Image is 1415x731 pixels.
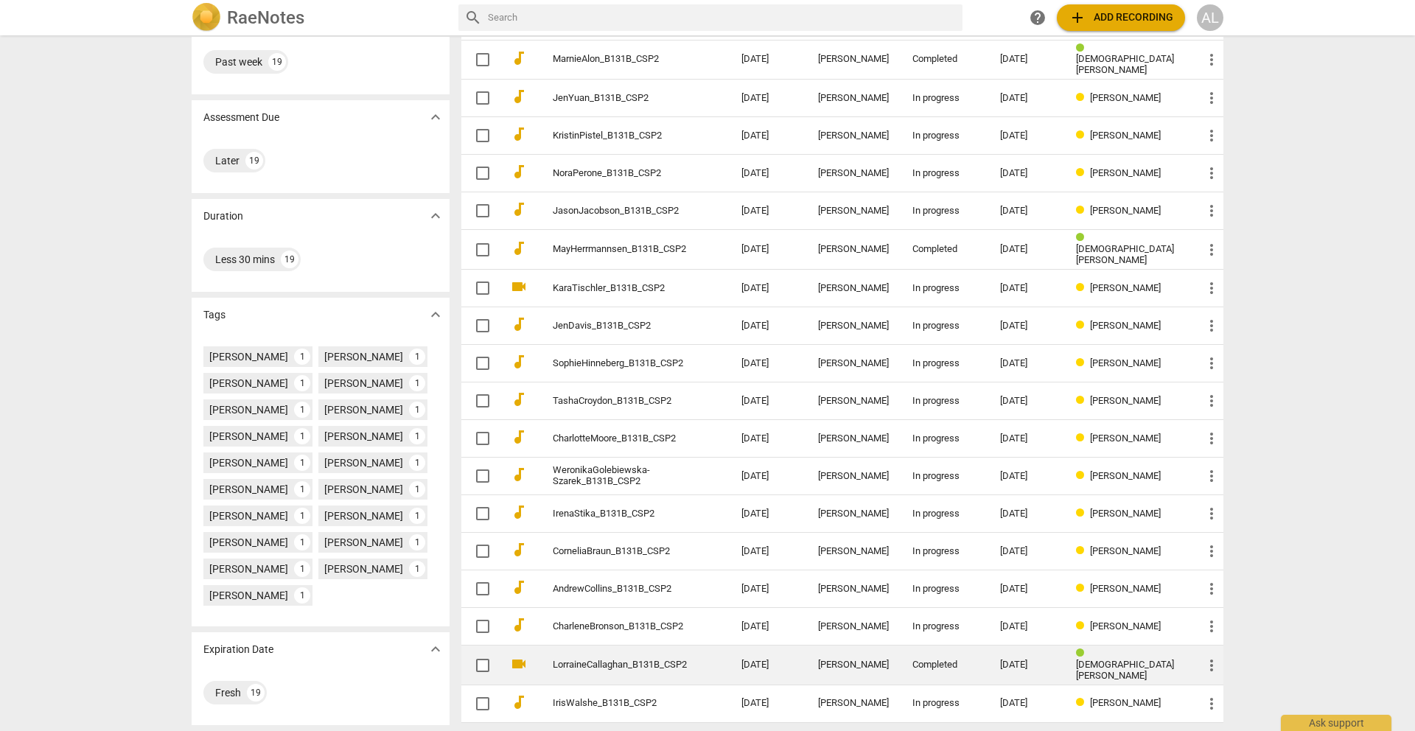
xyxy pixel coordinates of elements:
div: In progress [912,130,976,141]
button: Show more [424,304,447,326]
td: [DATE] [730,192,806,230]
a: CorneliaBraun_B131B_CSP2 [553,546,688,557]
div: [PERSON_NAME] [324,376,403,391]
span: audiotrack [510,49,528,67]
span: more_vert [1203,580,1220,598]
a: JasonJacobson_B131B_CSP2 [553,206,688,217]
td: [DATE] [730,117,806,155]
div: [DATE] [1000,321,1053,332]
div: 1 [294,455,310,471]
div: [DATE] [1000,93,1053,104]
span: Review status: completed [1076,648,1090,659]
span: help [1029,9,1047,27]
div: [PERSON_NAME] [209,429,288,444]
span: [PERSON_NAME] [1090,320,1161,331]
button: Show more [424,205,447,227]
div: Fresh [215,685,241,700]
span: more_vert [1203,392,1220,410]
td: [DATE] [730,230,806,270]
div: Completed [912,660,976,671]
span: more_vert [1203,430,1220,447]
div: [PERSON_NAME] [209,508,288,523]
span: Review status: in progress [1076,583,1090,594]
div: Past week [215,55,262,69]
div: In progress [912,358,976,369]
div: 19 [268,53,286,71]
span: audiotrack [510,125,528,143]
span: [PERSON_NAME] [1090,583,1161,594]
div: 1 [294,402,310,418]
div: [PERSON_NAME] [818,621,889,632]
span: Review status: in progress [1076,433,1090,444]
div: In progress [912,283,976,294]
div: Less 30 mins [215,252,275,267]
div: 1 [409,561,425,577]
p: Assessment Due [203,110,279,125]
div: Completed [912,244,976,255]
span: more_vert [1203,505,1220,522]
div: [PERSON_NAME] [818,433,889,444]
span: expand_more [427,207,444,225]
span: Review status: in progress [1076,130,1090,141]
td: [DATE] [730,646,806,685]
td: [DATE] [730,307,806,345]
td: [DATE] [730,420,806,458]
span: audiotrack [510,200,528,218]
span: Review status: in progress [1076,697,1090,708]
span: audiotrack [510,578,528,596]
span: more_vert [1203,542,1220,560]
div: Completed [912,54,976,65]
span: Review status: completed [1076,232,1090,243]
button: Show more [424,638,447,660]
a: SophieHinneberg_B131B_CSP2 [553,358,688,369]
span: audiotrack [510,353,528,371]
div: [PERSON_NAME] [818,471,889,482]
span: audiotrack [510,315,528,333]
button: AL [1197,4,1223,31]
div: 1 [294,481,310,497]
span: audiotrack [510,88,528,105]
h2: RaeNotes [227,7,304,28]
div: [PERSON_NAME] [324,482,403,497]
div: Later [215,153,240,168]
span: Review status: in progress [1076,357,1090,368]
span: [PERSON_NAME] [1090,282,1161,293]
a: NoraPerone_B131B_CSP2 [553,168,688,179]
span: Review status: in progress [1076,545,1090,556]
div: [DATE] [1000,471,1053,482]
span: more_vert [1203,354,1220,372]
div: [PERSON_NAME] [324,349,403,364]
span: expand_more [427,640,444,658]
span: more_vert [1203,202,1220,220]
span: [PERSON_NAME] [1090,620,1161,632]
span: audiotrack [510,616,528,634]
div: [DATE] [1000,358,1053,369]
td: [DATE] [730,155,806,192]
p: Expiration Date [203,642,273,657]
span: Review status: in progress [1076,470,1090,481]
div: [PERSON_NAME] [209,455,288,470]
a: MayHerrmannsen_B131B_CSP2 [553,244,688,255]
div: In progress [912,168,976,179]
div: [DATE] [1000,508,1053,520]
div: In progress [912,396,976,407]
span: audiotrack [510,239,528,257]
div: [PERSON_NAME] [818,244,889,255]
span: audiotrack [510,428,528,446]
span: more_vert [1203,51,1220,69]
span: audiotrack [510,503,528,521]
div: [PERSON_NAME] [324,429,403,444]
a: AndrewCollins_B131B_CSP2 [553,584,688,595]
span: [PERSON_NAME] [1090,130,1161,141]
div: In progress [912,471,976,482]
span: [PERSON_NAME] [1090,395,1161,406]
span: [PERSON_NAME] [1090,545,1161,556]
td: [DATE] [730,345,806,382]
span: Review status: in progress [1076,620,1090,632]
div: [PERSON_NAME] [818,584,889,595]
span: [PERSON_NAME] [1090,92,1161,103]
div: [PERSON_NAME] [209,376,288,391]
span: audiotrack [510,466,528,483]
div: 1 [294,428,310,444]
